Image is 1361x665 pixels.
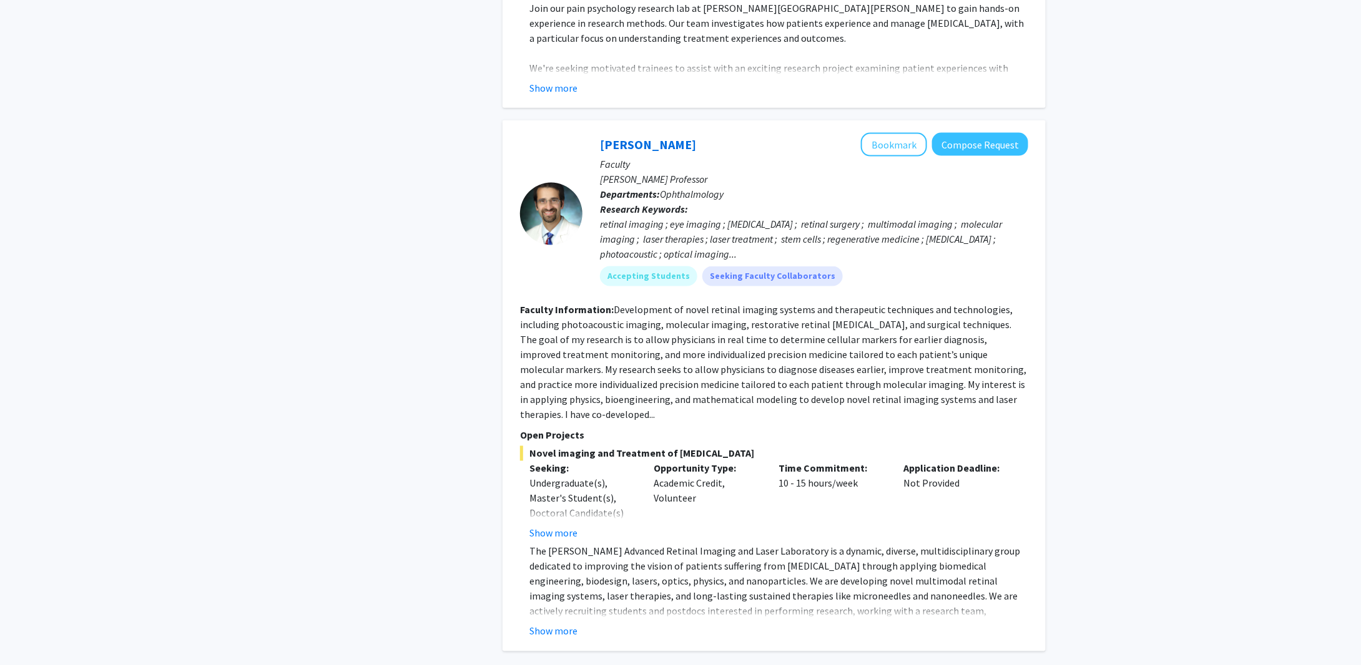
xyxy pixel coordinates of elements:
p: Opportunity Type: [654,461,760,476]
p: We're seeking motivated trainees to assist with an exciting research project examining patient ex... [529,61,1028,90]
button: Compose Request to Yannis Paulus [932,133,1028,156]
p: [PERSON_NAME] Professor [600,172,1028,187]
button: Show more [529,526,577,541]
p: Application Deadline: [903,461,1010,476]
p: Faculty [600,157,1028,172]
button: Show more [529,624,577,639]
button: Show more [529,80,577,95]
p: Join our pain psychology research lab at [PERSON_NAME][GEOGRAPHIC_DATA][PERSON_NAME] to gain hand... [529,1,1028,46]
mat-chip: Seeking Faculty Collaborators [702,266,843,286]
p: Seeking: [529,461,636,476]
mat-chip: Accepting Students [600,266,697,286]
p: The [PERSON_NAME] Advanced Retinal Imaging and Laser Laboratory is a dynamic, diverse, multidisci... [529,544,1028,664]
div: 10 - 15 hours/week [770,461,895,541]
span: Ophthalmology [660,188,724,200]
a: [PERSON_NAME] [600,137,696,152]
div: retinal imaging ; eye imaging ; [MEDICAL_DATA] ; retinal surgery ; multimodal imaging ; molecular... [600,216,1028,261]
button: Add Yannis Paulus to Bookmarks [861,133,927,157]
b: Departments: [600,188,660,200]
b: Research Keywords: [600,203,688,215]
b: Faculty Information: [520,303,614,316]
div: Undergraduate(s), Master's Student(s), Doctoral Candidate(s) (PhD, MD, DMD, PharmD, etc.), Postdo... [529,476,636,626]
div: Not Provided [894,461,1019,541]
div: Academic Credit, Volunteer [645,461,770,541]
p: Open Projects [520,428,1028,443]
fg-read-more: Development of novel retinal imaging systems and therapeutic techniques and technologies, includi... [520,303,1026,420]
span: Novel imaging and Treatment of [MEDICAL_DATA] [520,446,1028,461]
iframe: Chat [9,609,53,656]
p: Time Commitment: [779,461,885,476]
